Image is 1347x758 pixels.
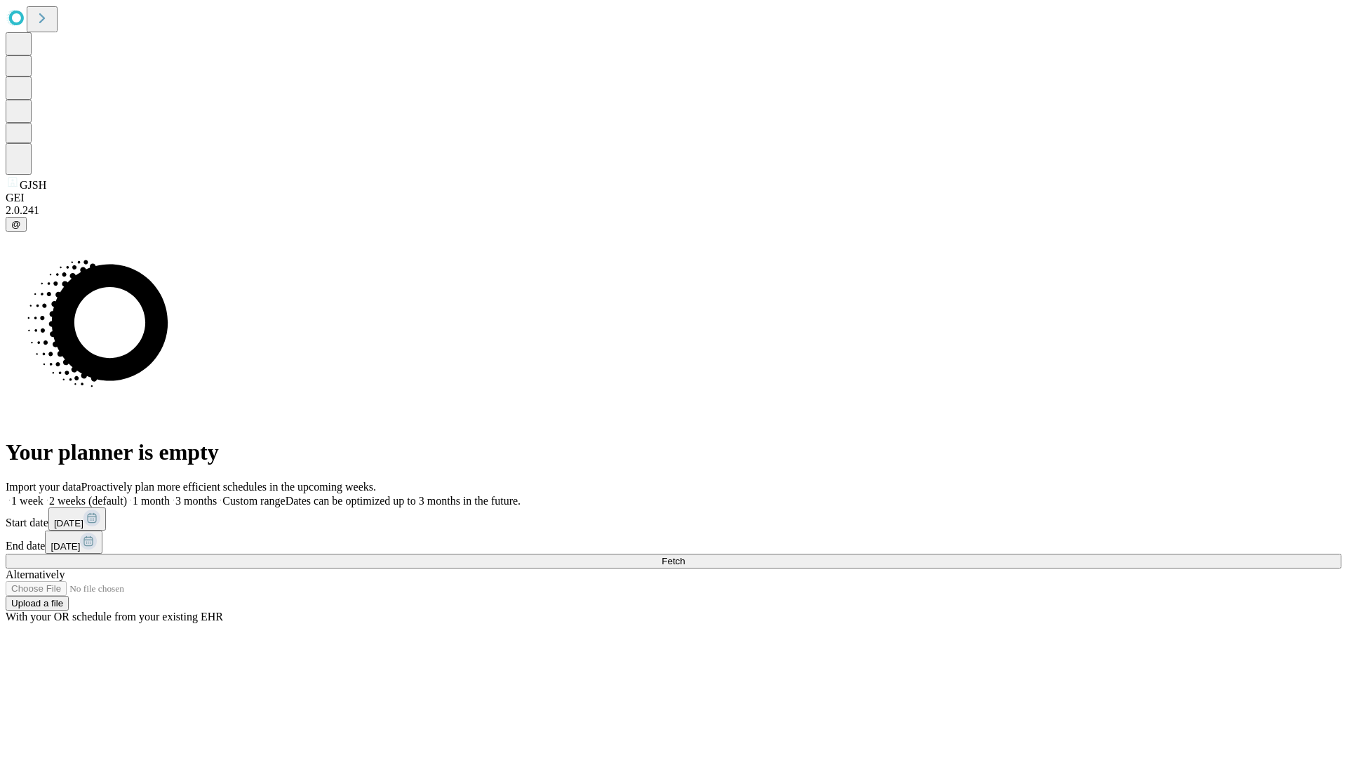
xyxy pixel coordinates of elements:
button: @ [6,217,27,232]
span: 1 month [133,495,170,507]
button: Fetch [6,554,1341,568]
span: Proactively plan more efficient schedules in the upcoming weeks. [81,481,376,493]
h1: Your planner is empty [6,439,1341,465]
span: [DATE] [51,541,80,552]
button: [DATE] [48,507,106,531]
button: Upload a file [6,596,69,611]
span: [DATE] [54,518,83,528]
span: 1 week [11,495,43,507]
button: [DATE] [45,531,102,554]
span: Dates can be optimized up to 3 months in the future. [286,495,521,507]
span: Import your data [6,481,81,493]
div: GEI [6,192,1341,204]
span: 3 months [175,495,217,507]
div: Start date [6,507,1341,531]
span: With your OR schedule from your existing EHR [6,611,223,623]
span: @ [11,219,21,230]
span: 2 weeks (default) [49,495,127,507]
span: Alternatively [6,568,65,580]
span: Custom range [222,495,285,507]
div: 2.0.241 [6,204,1341,217]
div: End date [6,531,1341,554]
span: Fetch [662,556,685,566]
span: GJSH [20,179,46,191]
